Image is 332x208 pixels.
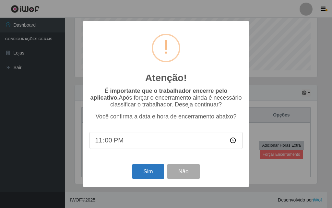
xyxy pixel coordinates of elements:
[167,164,199,179] button: Não
[89,88,243,108] p: Após forçar o encerramento ainda é necessário classificar o trabalhador. Deseja continuar?
[90,88,227,101] b: É importante que o trabalhador encerre pelo aplicativo.
[89,113,243,120] p: Você confirma a data e hora de encerramento abaixo?
[145,72,187,84] h2: Atenção!
[132,164,164,179] button: Sim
